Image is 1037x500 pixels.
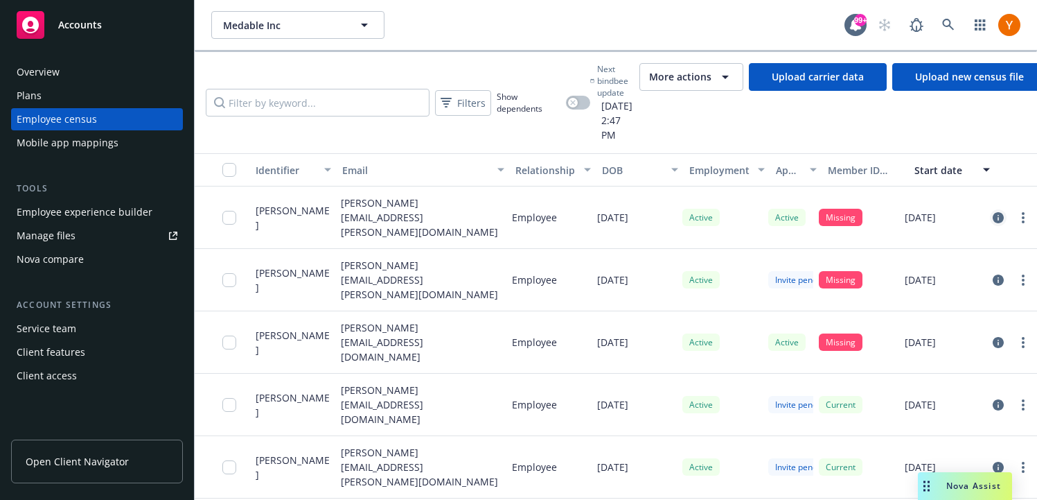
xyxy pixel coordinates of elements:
span: Medable Inc [223,18,343,33]
input: Toggle Row Selected [222,273,236,287]
a: more [1015,459,1031,476]
div: Tools [11,182,183,196]
input: Toggle Row Selected [222,460,236,474]
div: Active [768,334,806,351]
a: circleInformation [990,209,1007,226]
a: Manage files [11,225,183,247]
p: [DATE] [905,460,936,474]
button: Relationship [510,153,596,187]
a: more [1015,272,1031,288]
div: App status [776,163,801,178]
input: Toggle Row Selected [222,398,236,412]
p: [PERSON_NAME][EMAIL_ADDRESS][PERSON_NAME][DOMAIN_NAME] [341,258,501,302]
div: Active [682,209,720,226]
a: Nova compare [11,248,183,270]
a: Plans [11,85,183,107]
p: [DATE] [905,335,936,350]
p: [DATE] [905,210,936,225]
div: Invite pending [768,396,836,413]
div: Nova compare [17,248,84,270]
span: Accounts [58,19,102,31]
div: Employee experience builder [17,201,152,223]
p: Employee [512,273,557,287]
a: Accounts [11,6,183,44]
span: Open Client Navigator [26,454,129,469]
div: Relationship [515,163,576,178]
a: Client features [11,341,183,363]
a: Upload carrier data [749,63,887,91]
p: [PERSON_NAME][EMAIL_ADDRESS][DOMAIN_NAME] [341,320,501,364]
input: Toggle Row Selected [222,336,236,350]
span: Next bindbee update [597,63,634,98]
button: More actions [639,63,743,91]
a: circleInformation [990,272,1007,288]
a: Employee experience builder [11,201,183,223]
button: Employment [684,153,770,187]
div: Active [682,458,720,476]
span: [PERSON_NAME] [256,266,330,295]
p: [DATE] [597,335,628,350]
p: [DATE] [597,460,628,474]
div: Missing [819,334,862,351]
a: circleInformation [990,334,1007,351]
div: Member ID status [828,163,903,178]
div: Client features [17,341,85,363]
div: Account settings [11,298,183,312]
input: Select all [222,163,236,177]
div: Active [768,209,806,226]
a: Overview [11,61,183,83]
button: Identifier [250,153,337,187]
a: more [1015,209,1031,226]
button: Member ID status [822,153,909,187]
div: Plans [17,85,42,107]
p: [PERSON_NAME][EMAIL_ADDRESS][PERSON_NAME][DOMAIN_NAME] [341,196,501,239]
div: DOB [602,163,662,178]
input: Toggle Row Selected [222,211,236,225]
span: Filters [438,93,488,113]
span: Show dependents [497,91,560,114]
a: more [1015,397,1031,413]
span: Nova Assist [946,480,1001,492]
button: Nova Assist [918,472,1012,500]
div: Mobile app mappings [17,132,118,154]
div: Active [682,271,720,288]
div: Identifier [256,163,316,178]
a: Switch app [966,11,994,39]
a: Employee census [11,108,183,130]
div: Active [682,334,720,351]
a: more [1015,334,1031,351]
p: Employee [512,210,557,225]
div: Overview [17,61,60,83]
div: Email [342,163,489,178]
span: [DATE] 2:47 PM [590,98,634,142]
p: [DATE] [597,273,628,287]
span: [PERSON_NAME] [256,203,330,232]
div: Current [819,396,862,413]
span: [PERSON_NAME] [256,453,330,482]
a: circleInformation [990,459,1007,476]
div: Missing [819,271,862,288]
a: Mobile app mappings [11,132,183,154]
a: Start snowing [871,11,898,39]
div: Active [682,396,720,413]
input: Filter by keyword... [206,89,429,117]
div: Start date [914,163,975,178]
div: Service team [17,318,76,340]
p: [DATE] [905,273,936,287]
a: Search [934,11,962,39]
div: Drag to move [918,472,935,500]
p: [PERSON_NAME][EMAIL_ADDRESS][PERSON_NAME][DOMAIN_NAME] [341,445,501,489]
p: Employee [512,460,557,474]
div: Employment [689,163,750,178]
span: [PERSON_NAME] [256,390,330,420]
div: Missing [819,209,862,226]
a: Client access [11,365,183,387]
span: More actions [649,70,711,84]
p: Employee [512,397,557,412]
p: [DATE] [597,210,628,225]
button: App status [770,153,822,187]
button: Start date [909,153,995,187]
p: Employee [512,335,557,350]
span: [PERSON_NAME] [256,328,330,357]
button: Filters [435,90,491,116]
